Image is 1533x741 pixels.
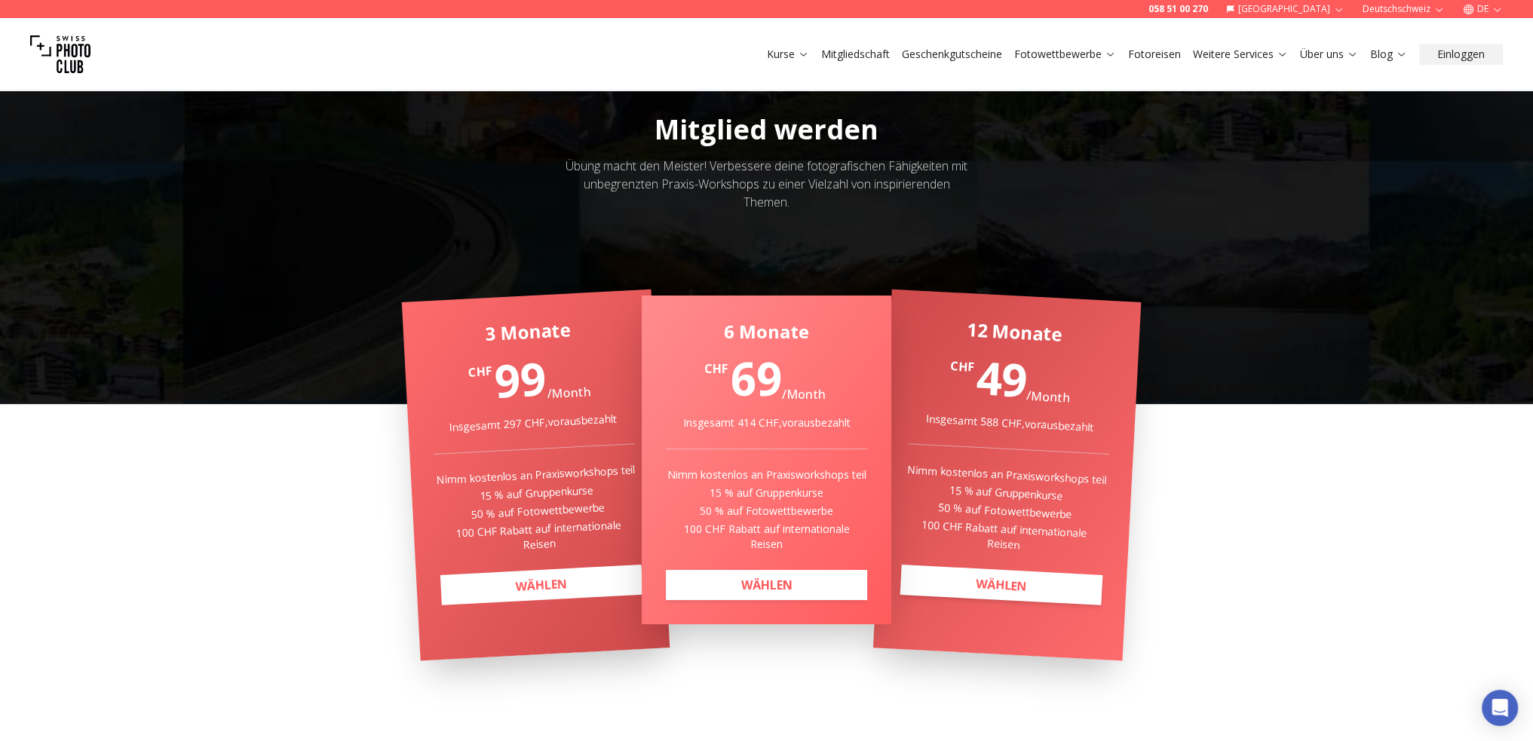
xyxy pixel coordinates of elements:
[1370,47,1407,62] a: Blog
[905,480,1106,506] p: 15 % auf Gruppenkurse
[467,362,491,381] span: CHF
[434,462,636,488] p: Nimm kostenlos an Praxisworkshops teil
[740,577,792,593] b: WÄHLEN
[515,575,567,595] b: WÄHLEN
[1008,44,1122,65] button: Fotowettbewerbe
[1419,44,1503,65] button: Einloggen
[1187,44,1294,65] button: Weitere Services
[906,462,1107,488] p: Nimm kostenlos an Praxisworkshops teil
[761,44,815,65] button: Kurse
[782,386,826,403] span: / Month
[909,410,1110,436] div: Insgesamt 588 CHF , vorausbezahlt
[767,47,809,62] a: Kurse
[562,157,972,211] div: Übung macht den Meister! Verbessere deine fotografischen Fähigkeiten mit unbegrenzten Praxis-Work...
[1014,47,1116,62] a: Fotowettbewerbe
[1193,47,1288,62] a: Weitere Services
[815,44,896,65] button: Mitgliedschaft
[902,47,1002,62] a: Geschenkgutscheine
[704,360,728,378] span: CHF
[427,314,629,349] div: 3 Monate
[437,516,639,557] p: 100 CHF Rabatt auf internationale Reisen
[546,383,590,402] span: / Month
[666,485,867,501] p: 15 % auf Gruppenkurse
[666,504,867,519] p: 50 % auf Fotowettbewerbe
[30,24,90,84] img: Swiss photo club
[903,516,1105,557] p: 100 CHF Rabatt auf internationale Reisen
[435,480,636,506] p: 15 % auf Gruppenkurse
[666,415,867,430] div: Insgesamt 414 CHF , vorausbezahlt
[655,111,878,148] span: Mitglied werden
[666,570,867,600] a: WÄHLEN
[821,47,890,62] a: Mitgliedschaft
[950,357,974,376] span: CHF
[1122,44,1187,65] button: Fotoreisen
[1364,44,1413,65] button: Blog
[904,498,1105,524] p: 50 % auf Fotowettbewerbe
[432,410,633,436] div: Insgesamt 297 CHF , vorausbezahlt
[1300,47,1358,62] a: Über uns
[1128,47,1181,62] a: Fotoreisen
[1482,690,1518,726] div: Open Intercom Messenger
[913,314,1115,349] div: 12 Monate
[1026,387,1071,406] span: / Month
[666,467,867,482] p: Nimm kostenlos an Praxisworkshops teil
[896,44,1008,65] button: Geschenkgutscheine
[440,565,642,605] a: WÄHLEN
[493,347,547,411] span: 99
[1148,3,1208,15] a: 058 51 00 270
[731,348,782,409] span: 69
[437,498,638,524] p: 50 % auf Fotowettbewerbe
[900,565,1102,605] a: WÄHLEN
[666,522,867,552] p: 100 CHF Rabatt auf internationale Reisen
[975,575,1027,595] b: WÄHLEN
[974,346,1029,410] span: 49
[1294,44,1364,65] button: Über uns
[666,320,867,344] div: 6 Monate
